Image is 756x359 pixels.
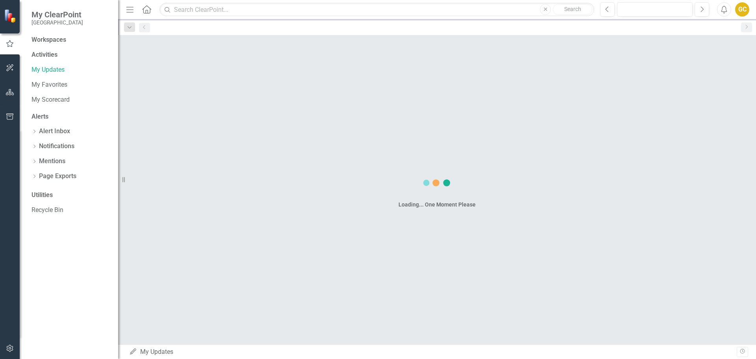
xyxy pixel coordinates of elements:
[31,10,83,19] span: My ClearPoint
[31,95,110,104] a: My Scorecard
[39,157,65,166] a: Mentions
[129,348,737,357] div: My Updates
[31,206,110,215] a: Recycle Bin
[398,201,476,208] div: Loading... One Moment Please
[39,172,76,181] a: Page Exports
[159,3,594,17] input: Search ClearPoint...
[31,80,110,89] a: My Favorites
[4,9,18,22] img: ClearPoint Strategy
[39,127,70,136] a: Alert Inbox
[39,142,74,151] a: Notifications
[31,19,83,26] small: [GEOGRAPHIC_DATA]
[31,191,110,200] div: Utilities
[553,4,592,15] button: Search
[735,2,749,17] button: GC
[31,50,110,60] div: Activities
[31,112,110,121] div: Alerts
[564,6,581,12] span: Search
[31,65,110,74] a: My Updates
[31,35,66,45] div: Workspaces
